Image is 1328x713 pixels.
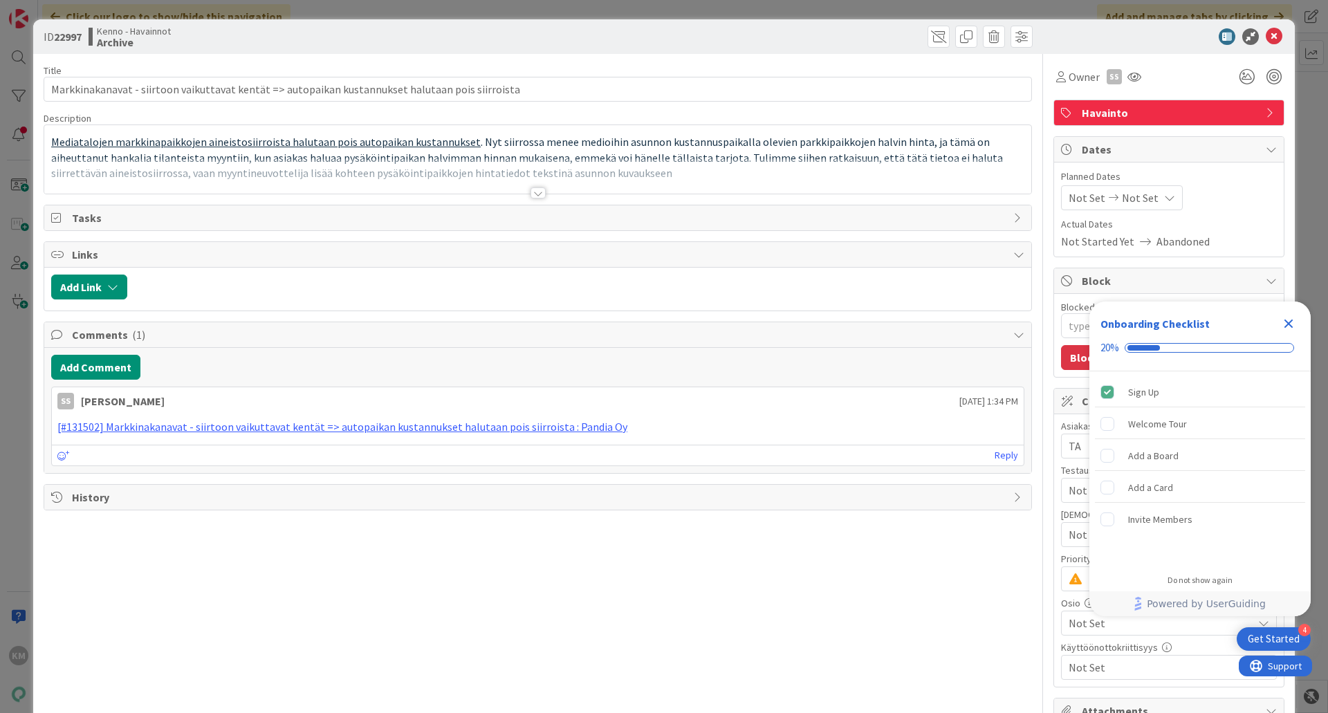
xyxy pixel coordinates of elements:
a: Reply [995,447,1018,464]
label: Blocked Reason [1061,301,1128,313]
span: Description [44,112,91,124]
span: Custom Fields [1082,393,1259,409]
span: History [72,489,1006,506]
div: Invite Members is incomplete. [1095,504,1305,535]
a: Powered by UserGuiding [1096,591,1304,616]
div: SS [57,393,74,409]
span: . Nyt siirrossa menee medioihin asunnon kustannuspaikalla olevien parkkipaikkojen halvin hinta, j... [51,135,1005,180]
div: SS [1107,69,1122,84]
div: Sign Up is complete. [1095,377,1305,407]
div: Testaus [1061,465,1277,475]
span: Tasks [72,210,1006,226]
button: Add Link [51,275,127,299]
span: Owner [1069,68,1100,85]
span: Not Set [1069,189,1105,206]
div: Welcome Tour is incomplete. [1095,409,1305,439]
span: Block [1082,272,1259,289]
span: ( 1 ) [132,328,145,342]
span: Dates [1082,141,1259,158]
span: Abandoned [1156,233,1210,250]
div: Do not show again [1168,575,1233,586]
span: Comments [72,326,1006,343]
span: Powered by UserGuiding [1147,595,1266,612]
input: type card name here... [44,77,1032,102]
span: Support [29,2,63,19]
div: Get Started [1248,632,1300,646]
b: 22997 [54,30,82,44]
div: Asiakas [1061,421,1277,431]
div: Add a Board is incomplete. [1095,441,1305,471]
span: Not Set [1069,615,1253,631]
span: Not Set [1069,526,1253,543]
div: 4 [1298,624,1311,636]
div: 20% [1100,342,1119,354]
div: Sign Up [1128,384,1159,400]
div: Add a Card is incomplete. [1095,472,1305,503]
div: [DEMOGRAPHIC_DATA] [1061,510,1277,519]
div: Priority [1061,554,1277,564]
b: Archive [97,37,171,48]
span: Not Started Yet [1061,233,1134,250]
div: Add a Card [1128,479,1173,496]
button: Add Comment [51,355,140,380]
span: Not Set [1069,659,1253,676]
div: Invite Members [1128,511,1192,528]
div: Add a Board [1128,447,1179,464]
div: Checklist Container [1089,302,1311,616]
div: Welcome Tour [1128,416,1187,432]
div: Footer [1089,591,1311,616]
div: Close Checklist [1278,313,1300,335]
div: Käyttöönottokriittisyys [1061,642,1277,652]
button: Block [1061,345,1108,370]
span: Links [72,246,1006,263]
span: Planned Dates [1061,169,1277,184]
span: Kenno - Havainnot [97,26,171,37]
div: Onboarding Checklist [1100,315,1210,332]
span: Not Set [1122,189,1159,206]
div: Osio [1061,598,1277,608]
div: [PERSON_NAME] [81,393,165,409]
span: TA [1069,438,1253,454]
div: Checklist progress: 20% [1100,342,1300,354]
span: [DATE] 1:34 PM [959,394,1018,409]
label: Title [44,64,62,77]
div: Checklist items [1089,371,1311,566]
div: Open Get Started checklist, remaining modules: 4 [1237,627,1311,651]
span: ID [44,28,82,45]
span: Actual Dates [1061,217,1277,232]
u: Mediatalojen markkinapaikkojen aineistosiirroista halutaan pois autopaikan kustannukset [51,135,481,149]
span: Not Set [1069,482,1253,499]
span: Havainto [1082,104,1259,121]
a: [#131502] Markkinakanavat - siirtoon vaikuttavat kentät => autopaikan kustannukset halutaan pois ... [57,420,627,434]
